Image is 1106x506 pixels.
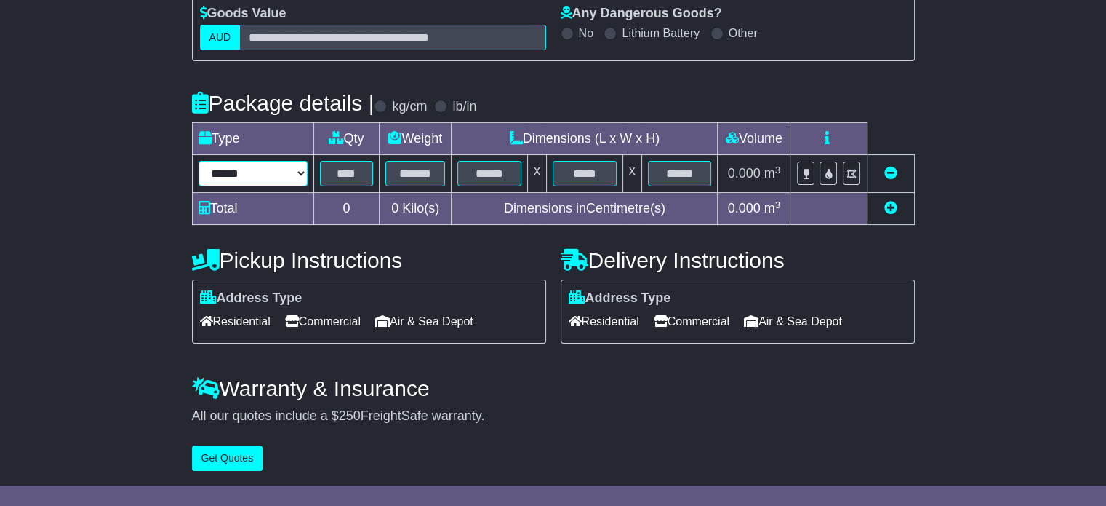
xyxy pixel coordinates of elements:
span: 0.000 [728,166,761,181]
label: Lithium Battery [622,26,700,40]
h4: Pickup Instructions [192,248,546,272]
td: Type [192,123,313,155]
td: Total [192,193,313,225]
span: m [764,201,781,216]
h4: Package details | [192,91,374,115]
label: Goods Value [200,6,286,22]
span: 0.000 [728,201,761,216]
sup: 3 [775,165,781,175]
span: Commercial [654,310,729,333]
td: Qty [313,123,380,155]
label: lb/in [452,99,476,115]
label: Any Dangerous Goods? [561,6,722,22]
td: Kilo(s) [380,193,452,225]
span: Residential [200,310,271,333]
span: Commercial [285,310,361,333]
span: 0 [391,201,398,216]
label: Address Type [569,290,671,307]
sup: 3 [775,199,781,210]
td: Volume [718,123,790,155]
div: All our quotes include a $ FreightSafe warranty. [192,408,915,424]
span: 250 [339,408,361,423]
a: Remove this item [884,166,897,181]
td: x [622,155,641,193]
td: Weight [380,123,452,155]
h4: Warranty & Insurance [192,376,915,400]
h4: Delivery Instructions [561,248,915,272]
button: Get Quotes [192,446,263,471]
td: Dimensions (L x W x H) [452,123,718,155]
span: Air & Sea Depot [375,310,473,333]
label: No [579,26,593,40]
td: 0 [313,193,380,225]
label: kg/cm [392,99,427,115]
label: AUD [200,25,241,50]
a: Add new item [884,201,897,216]
span: Air & Sea Depot [744,310,842,333]
span: m [764,166,781,181]
label: Address Type [200,290,302,307]
td: x [527,155,546,193]
label: Other [729,26,758,40]
span: Residential [569,310,639,333]
td: Dimensions in Centimetre(s) [452,193,718,225]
